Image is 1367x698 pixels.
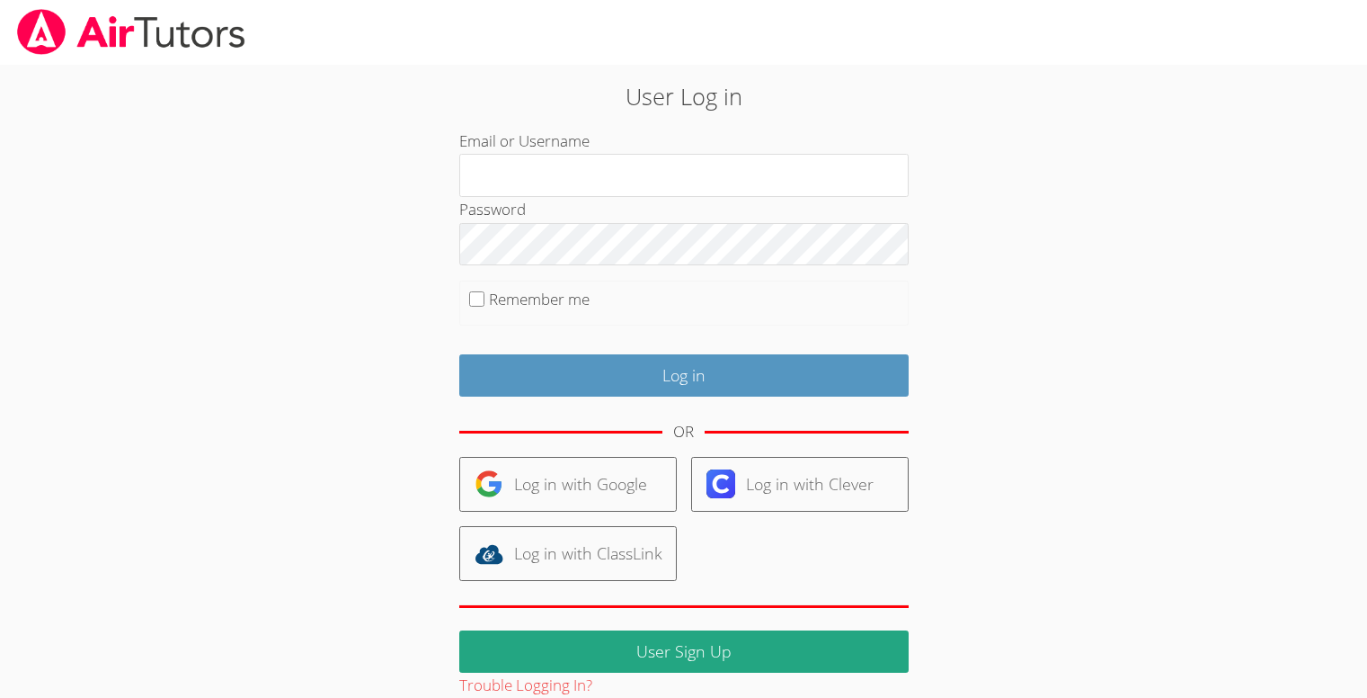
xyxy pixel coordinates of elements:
label: Email or Username [459,130,590,151]
a: Log in with Clever [691,457,909,512]
a: User Sign Up [459,631,909,673]
a: Log in with ClassLink [459,526,677,581]
img: airtutors_banner-c4298cdbf04f3fff15de1276eac7730deb9818008684d7c2e4769d2f7ddbe033.png [15,9,247,55]
img: classlink-logo-d6bb404cc1216ec64c9a2012d9dc4662098be43eaf13dc465df04b49fa7ab582.svg [475,540,503,568]
img: clever-logo-6eab21bc6e7a338710f1a6ff85c0baf02591cd810cc4098c63d3a4b26e2feb20.svg [706,470,735,498]
a: Log in with Google [459,457,677,512]
label: Password [459,199,526,219]
input: Log in [459,354,909,397]
label: Remember me [489,289,590,309]
div: OR [673,419,694,445]
h2: User Log in [315,79,1052,113]
img: google-logo-50288ca7cdecda66e5e0955fdab243c47b7ad437acaf1139b6f446037453330a.svg [475,470,503,498]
